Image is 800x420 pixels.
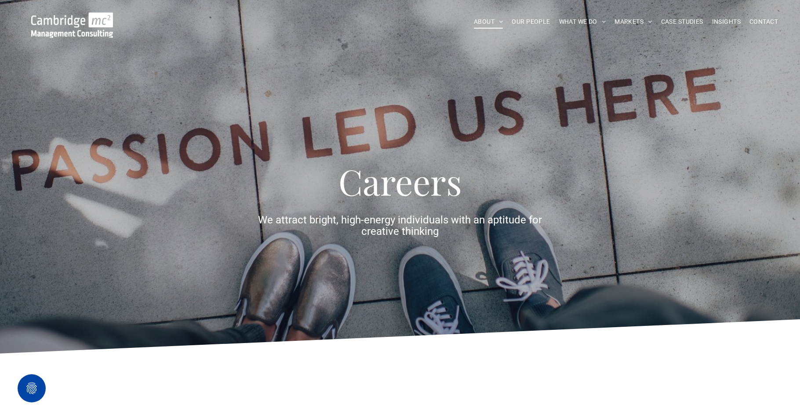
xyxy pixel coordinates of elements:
[555,15,611,29] a: WHAT WE DO
[507,15,554,29] a: OUR PEOPLE
[258,214,542,237] span: We attract bright, high-energy individuals with an aptitude for creative thinking
[610,15,656,29] a: MARKETS
[31,12,113,38] img: Go to Homepage
[657,15,708,29] a: CASE STUDIES
[708,15,745,29] a: INSIGHTS
[745,15,782,29] a: CONTACT
[338,157,462,205] span: Careers
[469,15,508,29] a: ABOUT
